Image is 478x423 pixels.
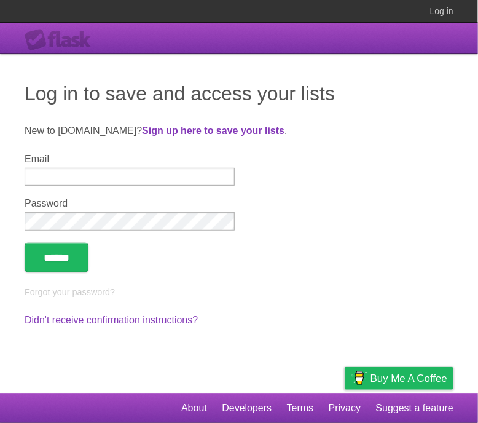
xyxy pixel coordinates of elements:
[25,198,235,209] label: Password
[25,124,453,138] p: New to [DOMAIN_NAME]? .
[25,287,115,297] a: Forgot your password?
[370,368,447,389] span: Buy me a coffee
[222,397,272,420] a: Developers
[287,397,314,420] a: Terms
[345,367,453,390] a: Buy me a coffee
[181,397,207,420] a: About
[142,125,284,136] a: Sign up here to save your lists
[25,29,98,51] div: Flask
[376,397,453,420] a: Suggest a feature
[25,79,453,108] h1: Log in to save and access your lists
[25,154,235,165] label: Email
[25,315,198,325] a: Didn't receive confirmation instructions?
[351,368,367,389] img: Buy me a coffee
[329,397,361,420] a: Privacy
